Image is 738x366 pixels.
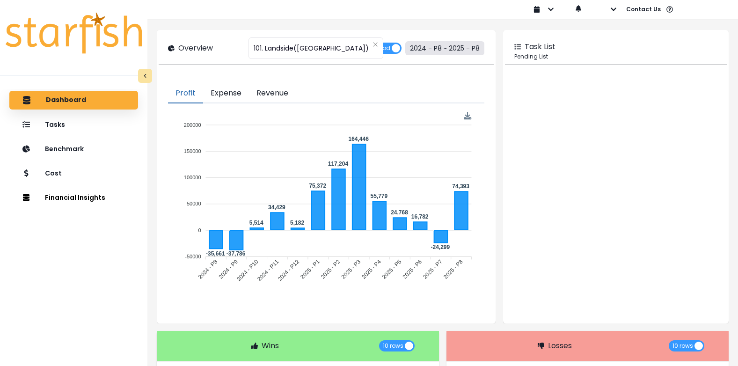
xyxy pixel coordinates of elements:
[46,96,86,104] p: Dashboard
[9,164,138,183] button: Cost
[300,258,322,280] tspan: 2025 - P1
[361,258,383,280] tspan: 2025 - P4
[405,41,484,55] button: 2024 - P8 ~ 2025 - P8
[218,258,240,280] tspan: 2024 - P9
[383,340,403,351] span: 10 rows
[236,258,260,283] tspan: 2024 - P10
[381,258,403,280] tspan: 2025 - P5
[464,112,472,120] img: Download Profit
[373,42,378,47] svg: close
[9,188,138,207] button: Financial Insights
[672,340,693,351] span: 10 rows
[185,254,201,259] tspan: -50000
[464,112,472,120] div: Menu
[184,122,201,128] tspan: 200000
[254,38,369,58] span: 101. Landside([GEOGRAPHIC_DATA])
[340,258,362,280] tspan: 2025 - P3
[184,175,201,180] tspan: 100000
[178,43,213,54] p: Overview
[277,258,301,283] tspan: 2024 - P12
[320,258,342,280] tspan: 2025 - P2
[9,91,138,110] button: Dashboard
[198,227,201,233] tspan: 0
[525,41,555,52] p: Task List
[168,84,203,103] button: Profit
[548,340,572,351] p: Losses
[9,115,138,134] button: Tasks
[184,148,201,154] tspan: 150000
[514,52,717,61] p: Pending List
[45,121,65,129] p: Tasks
[443,258,465,280] tspan: 2025 - P8
[203,84,249,103] button: Expense
[256,258,281,283] tspan: 2024 - P11
[45,145,84,153] p: Benchmark
[422,258,444,280] tspan: 2025 - P7
[402,258,424,280] tspan: 2025 - P6
[373,40,378,49] button: Clear
[197,258,219,280] tspan: 2024 - P8
[9,139,138,158] button: Benchmark
[187,201,201,207] tspan: 50000
[262,340,279,351] p: Wins
[45,169,62,177] p: Cost
[249,84,296,103] button: Revenue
